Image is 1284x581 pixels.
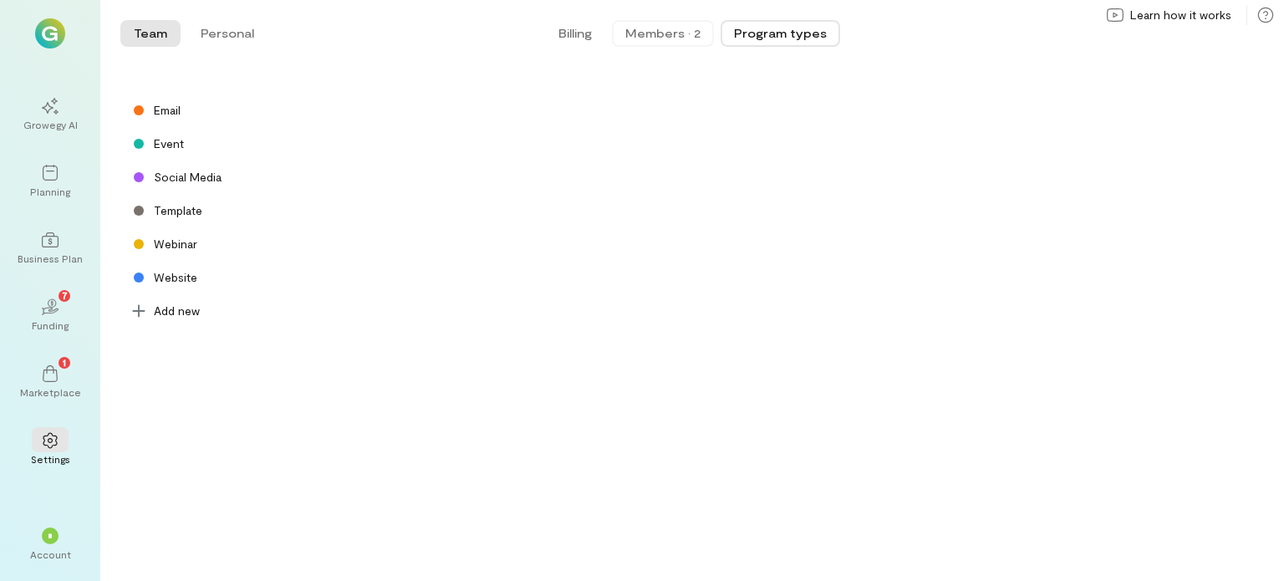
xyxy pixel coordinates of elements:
[120,161,538,194] div: Social Media
[120,127,538,161] div: Event
[20,285,80,345] a: Funding
[120,261,538,294] div: Website
[120,94,538,127] div: Email
[18,252,83,265] div: Business Plan
[23,118,78,131] div: Growegy AI
[558,25,592,42] span: Billing
[20,84,80,145] a: Growegy AI
[154,169,222,186] div: Social Media
[62,288,68,303] span: 7
[154,102,181,119] div: Email
[120,20,181,47] button: Team
[154,202,202,219] div: Template
[154,135,184,152] div: Event
[20,419,80,479] a: Settings
[545,20,605,47] button: Billing
[30,185,70,198] div: Planning
[20,218,80,278] a: Business Plan
[154,269,197,286] div: Website
[20,352,80,412] a: Marketplace
[120,227,538,261] div: Webinar
[721,20,840,47] button: Program types
[20,151,80,212] a: Planning
[154,236,197,252] div: Webinar
[612,20,714,47] button: Members · 2
[154,303,200,319] span: Add new
[187,20,267,47] button: Personal
[120,194,538,227] div: Template
[625,25,701,42] div: Members · 2
[31,452,70,466] div: Settings
[20,514,80,574] div: *Account
[1130,7,1231,23] span: Learn how it works
[20,385,81,399] div: Marketplace
[30,548,71,561] div: Account
[32,319,69,332] div: Funding
[63,354,66,369] span: 1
